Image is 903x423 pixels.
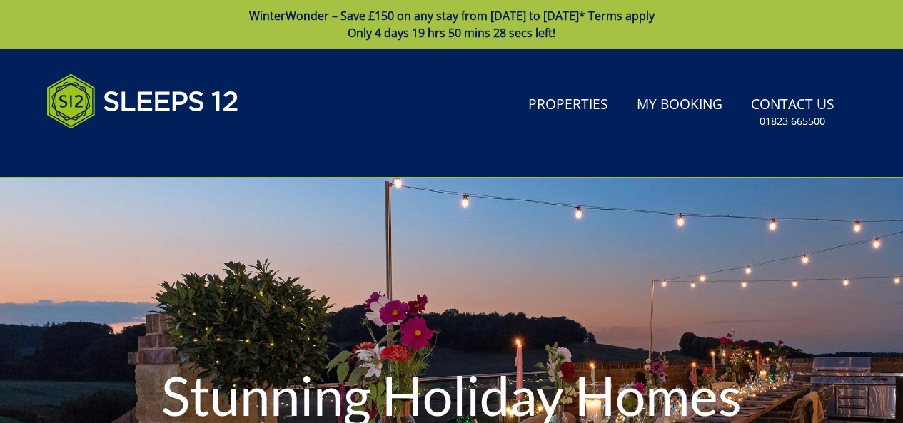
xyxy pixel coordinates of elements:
a: My Booking [631,89,728,121]
iframe: Customer reviews powered by Trustpilot [39,146,189,158]
a: Contact Us01823 665500 [745,89,840,136]
img: Sleeps 12 [46,66,239,137]
small: 01823 665500 [760,114,825,128]
span: Only 4 days 19 hrs 50 mins 28 secs left! [348,25,555,41]
a: Properties [523,89,614,121]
